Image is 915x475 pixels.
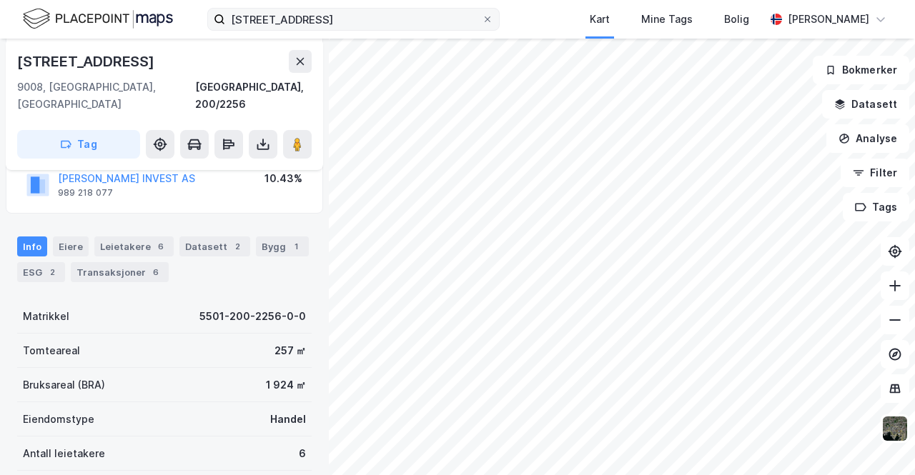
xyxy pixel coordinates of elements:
[841,159,909,187] button: Filter
[45,265,59,279] div: 2
[289,239,303,254] div: 1
[58,187,113,199] div: 989 218 077
[23,376,105,394] div: Bruksareal (BRA)
[195,79,312,113] div: [GEOGRAPHIC_DATA], 200/2256
[17,236,47,256] div: Info
[23,445,105,462] div: Antall leietakere
[256,236,309,256] div: Bygg
[724,11,749,28] div: Bolig
[230,239,244,254] div: 2
[590,11,610,28] div: Kart
[788,11,869,28] div: [PERSON_NAME]
[23,411,94,428] div: Eiendomstype
[17,130,140,159] button: Tag
[264,170,302,187] div: 10.43%
[71,262,169,282] div: Transaksjoner
[179,236,250,256] div: Datasett
[843,193,909,221] button: Tags
[23,6,173,31] img: logo.f888ab2527a4732fd821a326f86c7f29.svg
[17,50,157,73] div: [STREET_ADDRESS]
[17,262,65,282] div: ESG
[23,308,69,325] div: Matrikkel
[270,411,306,428] div: Handel
[149,265,163,279] div: 6
[53,236,89,256] div: Eiere
[266,376,306,394] div: 1 924 ㎡
[844,406,915,475] iframe: Chat Widget
[822,90,909,119] button: Datasett
[225,9,482,30] input: Søk på adresse, matrikkel, gårdeiere, leietakere eller personer
[199,308,306,325] div: 5501-200-2256-0-0
[154,239,168,254] div: 6
[826,124,909,153] button: Analyse
[813,56,909,84] button: Bokmerker
[274,342,306,359] div: 257 ㎡
[23,342,80,359] div: Tomteareal
[641,11,693,28] div: Mine Tags
[17,79,195,113] div: 9008, [GEOGRAPHIC_DATA], [GEOGRAPHIC_DATA]
[299,445,306,462] div: 6
[94,236,174,256] div: Leietakere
